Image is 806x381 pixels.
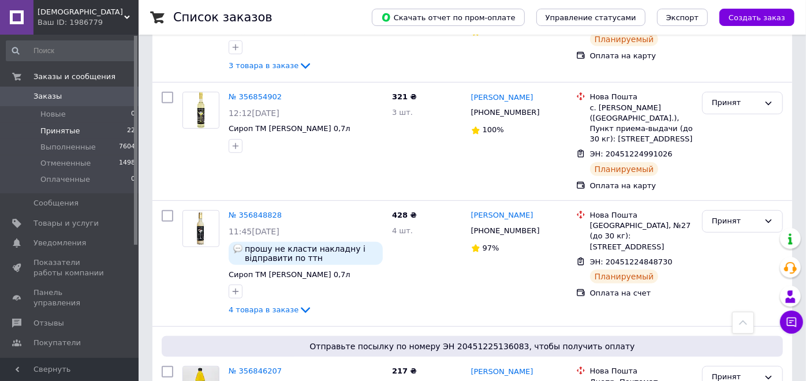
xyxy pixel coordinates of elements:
[40,174,90,185] span: Оплаченные
[131,109,135,119] span: 0
[40,126,80,136] span: Принятые
[546,13,636,22] span: Управление статусами
[33,91,62,102] span: Заказы
[590,162,659,176] div: Планируемый
[40,109,66,119] span: Новые
[483,244,499,252] span: 97%
[372,9,525,26] button: Скачать отчет по пром-оплате
[229,305,298,314] span: 4 товара в заказе
[471,210,533,221] a: [PERSON_NAME]
[780,311,803,334] button: Чат с покупателем
[40,142,96,152] span: Выполненные
[483,125,504,134] span: 100%
[229,305,312,314] a: 4 товара в заказе
[381,12,516,23] span: Скачать отчет по пром-оплате
[119,158,135,169] span: 1498
[131,174,135,185] span: 0
[590,51,693,61] div: Оплата на карту
[590,366,693,376] div: Нова Пошта
[6,40,136,61] input: Поиск
[590,92,693,102] div: Нова Пошта
[471,367,533,378] a: [PERSON_NAME]
[233,244,242,253] img: :speech_balloon:
[392,92,417,101] span: 321 ₴
[712,215,759,227] div: Принят
[166,341,778,352] span: Отправьте посылку по номеру ЭН 20451225136083, чтобы получить оплату
[471,92,533,103] a: [PERSON_NAME]
[33,338,81,348] span: Покупатели
[33,287,107,308] span: Панель управления
[392,367,417,375] span: 217 ₴
[590,257,673,266] span: ЭН: 20451224848730
[590,221,693,252] div: [GEOGRAPHIC_DATA], №27 (до 30 кг): [STREET_ADDRESS]
[229,109,279,118] span: 12:12[DATE]
[469,223,542,238] div: [PHONE_NUMBER]
[392,211,417,219] span: 428 ₴
[38,7,124,17] span: Aromatico
[119,142,135,152] span: 7604
[245,244,378,263] span: прошу не класти накладну і відправити по ттн 20451224848730
[590,150,673,158] span: ЭН: 20451224991026
[657,9,708,26] button: Экспорт
[229,367,282,375] a: № 356846207
[127,126,135,136] span: 22
[33,238,86,248] span: Уведомления
[182,210,219,247] a: Фото товару
[229,61,298,70] span: 3 товара в заказе
[229,124,350,133] a: Сироп ТМ [PERSON_NAME] 0,7л
[33,72,115,82] span: Заказы и сообщения
[229,61,312,70] a: 3 товара в заказе
[33,318,64,328] span: Отзывы
[590,181,693,191] div: Оплата на карту
[392,108,413,117] span: 3 шт.
[719,9,794,26] button: Создать заказ
[229,270,350,279] a: Сироп ТМ [PERSON_NAME] 0,7л
[708,13,794,21] a: Создать заказ
[173,10,273,24] h1: Список заказов
[729,13,785,22] span: Создать заказ
[590,210,693,221] div: Нова Пошта
[33,218,99,229] span: Товары и услуги
[536,9,645,26] button: Управление статусами
[38,17,139,28] div: Ваш ID: 1986779
[33,357,96,368] span: Каталог ProSale
[182,92,219,129] a: Фото товару
[33,257,107,278] span: Показатели работы компании
[590,270,659,283] div: Планируемый
[590,32,659,46] div: Планируемый
[229,92,282,101] a: № 356854902
[469,105,542,120] div: [PHONE_NUMBER]
[590,288,693,298] div: Оплата на счет
[185,211,217,246] img: Фото товару
[229,227,279,236] span: 11:45[DATE]
[229,211,282,219] a: № 356848828
[33,198,79,208] span: Сообщения
[392,226,413,235] span: 4 шт.
[590,103,693,145] div: с. [PERSON_NAME] ([GEOGRAPHIC_DATA].), Пункт приема-выдачи (до 30 кг): [STREET_ADDRESS]
[712,97,759,109] div: Принят
[183,92,219,128] img: Фото товару
[666,13,699,22] span: Экспорт
[40,158,91,169] span: Отмененные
